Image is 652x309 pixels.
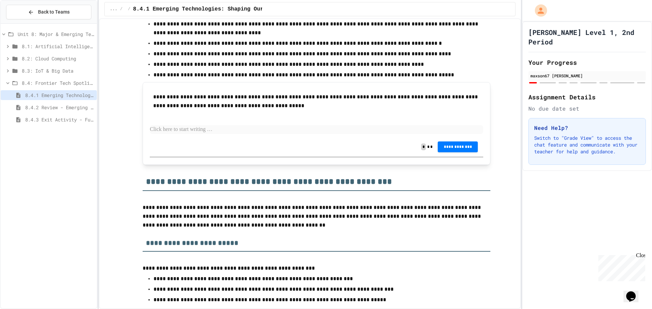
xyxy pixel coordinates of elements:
[596,252,645,281] iframe: chat widget
[528,58,646,67] h2: Your Progress
[530,73,644,79] div: maxson67 [PERSON_NAME]
[22,43,94,50] span: 8.1: Artificial Intelligence Basics
[22,79,94,86] span: 8.4: Frontier Tech Spotlight
[133,5,312,13] span: 8.4.1 Emerging Technologies: Shaping Our Digital Future
[534,135,640,155] p: Switch to "Grade View" to access the chat feature and communicate with your teacher for help and ...
[3,3,47,43] div: Chat with us now!Close
[623,282,645,302] iframe: chat widget
[528,92,646,102] h2: Assignment Details
[6,5,91,19] button: Back to Teams
[25,116,94,123] span: 8.4.3 Exit Activity - Future Tech Challenge
[18,31,94,38] span: Unit 8: Major & Emerging Technologies
[128,6,130,12] span: /
[110,6,117,12] span: ...
[25,92,94,99] span: 8.4.1 Emerging Technologies: Shaping Our Digital Future
[528,27,646,46] h1: [PERSON_NAME] Level 1, 2nd Period
[25,104,94,111] span: 8.4.2 Review - Emerging Technologies: Shaping Our Digital Future
[38,8,70,16] span: Back to Teams
[120,6,122,12] span: /
[528,3,549,18] div: My Account
[22,67,94,74] span: 8.3: IoT & Big Data
[22,55,94,62] span: 8.2: Cloud Computing
[534,124,640,132] h3: Need Help?
[528,104,646,113] div: No due date set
